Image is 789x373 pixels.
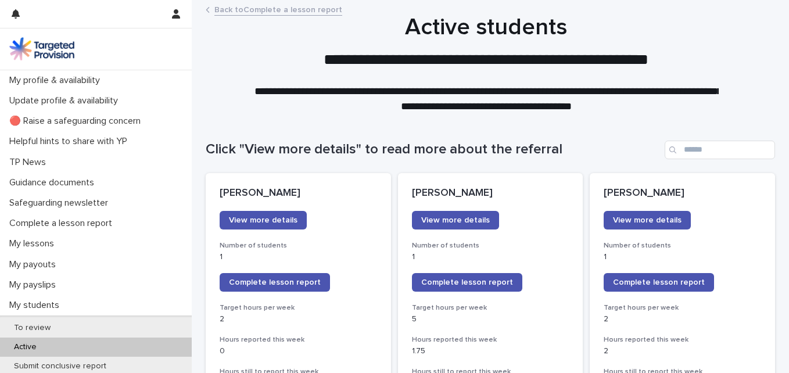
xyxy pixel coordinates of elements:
[5,198,117,209] p: Safeguarding newsletter
[421,216,490,224] span: View more details
[604,314,761,324] p: 2
[5,157,55,168] p: TP News
[5,136,137,147] p: Helpful hints to share with YP
[665,141,775,159] input: Search
[220,314,377,324] p: 2
[5,300,69,311] p: My students
[412,273,522,292] a: Complete lesson report
[5,75,109,86] p: My profile & availability
[220,335,377,345] h3: Hours reported this week
[613,278,705,286] span: Complete lesson report
[412,211,499,229] a: View more details
[220,187,377,200] p: [PERSON_NAME]
[220,252,377,262] p: 1
[5,259,65,270] p: My payouts
[229,278,321,286] span: Complete lesson report
[604,252,761,262] p: 1
[613,216,682,224] span: View more details
[5,342,46,352] p: Active
[214,2,342,16] a: Back toComplete a lesson report
[412,314,569,324] p: 5
[229,216,297,224] span: View more details
[220,273,330,292] a: Complete lesson report
[5,218,121,229] p: Complete a lesson report
[604,211,691,229] a: View more details
[412,187,569,200] p: [PERSON_NAME]
[5,95,127,106] p: Update profile & availability
[220,346,377,356] p: 0
[206,141,660,158] h1: Click "View more details" to read more about the referral
[604,273,714,292] a: Complete lesson report
[412,303,569,313] h3: Target hours per week
[604,303,761,313] h3: Target hours per week
[5,177,103,188] p: Guidance documents
[220,211,307,229] a: View more details
[412,252,569,262] p: 1
[5,279,65,290] p: My payslips
[220,241,377,250] h3: Number of students
[604,335,761,345] h3: Hours reported this week
[5,116,150,127] p: 🔴 Raise a safeguarding concern
[220,303,377,313] h3: Target hours per week
[421,278,513,286] span: Complete lesson report
[412,241,569,250] h3: Number of students
[412,346,569,356] p: 1.75
[5,361,116,371] p: Submit conclusive report
[5,323,60,333] p: To review
[604,241,761,250] h3: Number of students
[412,335,569,345] h3: Hours reported this week
[5,238,63,249] p: My lessons
[604,346,761,356] p: 2
[203,13,769,41] h1: Active students
[9,37,74,60] img: M5nRWzHhSzIhMunXDL62
[604,187,761,200] p: [PERSON_NAME]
